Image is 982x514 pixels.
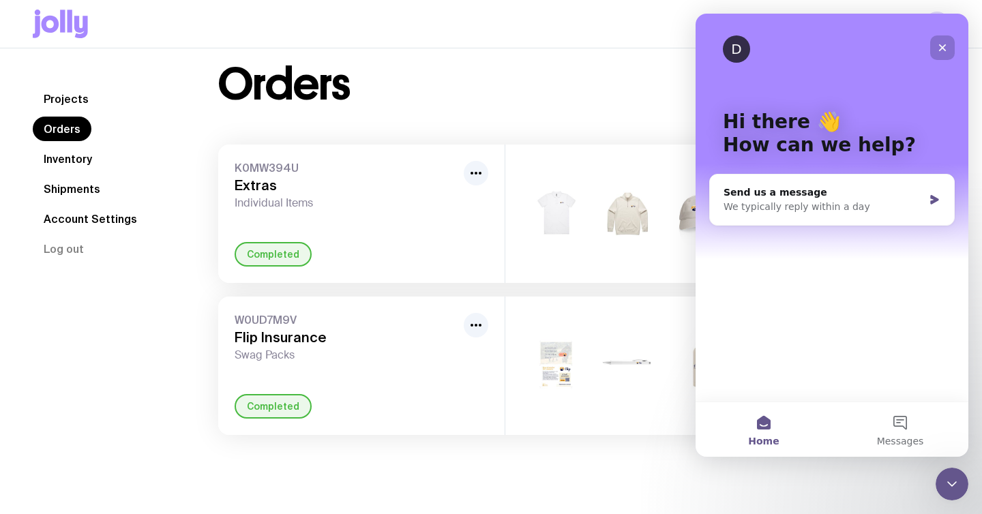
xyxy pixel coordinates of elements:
[218,63,350,106] h1: Orders
[235,313,458,327] span: W0UD7M9V
[33,87,100,111] a: Projects
[33,177,111,201] a: Shipments
[33,237,95,261] button: Log out
[33,147,103,171] a: Inventory
[235,394,312,419] div: Completed
[925,12,949,36] a: AB
[235,196,458,210] span: Individual Items
[696,14,968,457] iframe: Intercom live chat
[936,468,968,500] iframe: Intercom live chat
[235,329,458,346] h3: Flip Insurance
[235,348,458,362] span: Swag Packs
[235,177,458,194] h3: Extras
[235,161,458,175] span: K0MW394U
[235,242,312,267] div: Completed
[33,117,91,141] a: Orders
[33,207,148,231] a: Account Settings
